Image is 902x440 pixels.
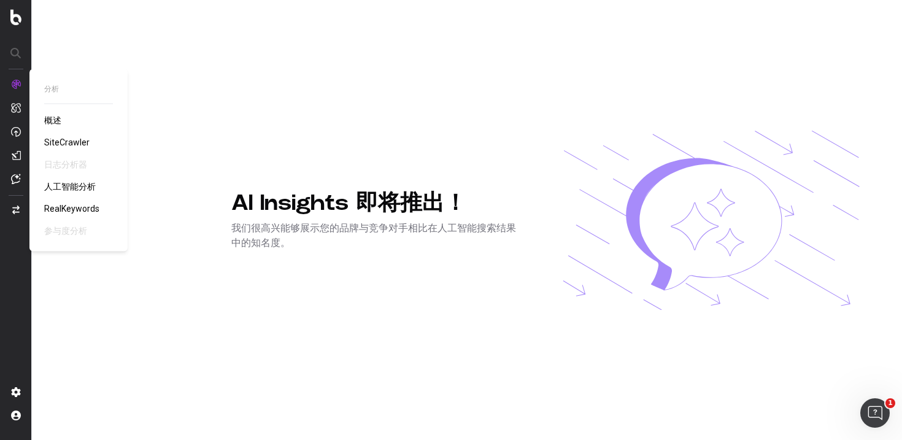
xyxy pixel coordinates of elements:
font: 我们很高兴能够展示您的品牌与竞争对手相比在人工智能搜索结果中的知名度。 [231,222,516,249]
img: Botify 徽标 [10,9,21,25]
font: 概述 [44,115,61,125]
img: 分析 [11,79,21,89]
img: 激活 [11,126,21,137]
font: 分析 [44,85,59,93]
a: RealKeywords [44,203,104,215]
a: 人工智能分析 [44,180,101,193]
font: 1 [888,399,893,407]
a: 概述 [44,114,66,126]
img: 探索人工智能分析 [563,131,860,310]
iframe: 对讲机实时聊天 [860,398,890,428]
img: 协助 [11,174,21,184]
a: SiteCrawler [44,136,94,149]
font: 人工智能分析 [44,182,96,191]
img: 切换项目 [12,206,20,214]
font: AI Insights 即将推出！ [231,192,466,214]
img: 我的账户 [11,411,21,420]
font: RealKeywords [44,204,99,214]
img: 智力 [11,102,21,113]
font: SiteCrawler [44,137,90,147]
img: 环境 [11,387,21,397]
img: 工作室 [11,150,21,160]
